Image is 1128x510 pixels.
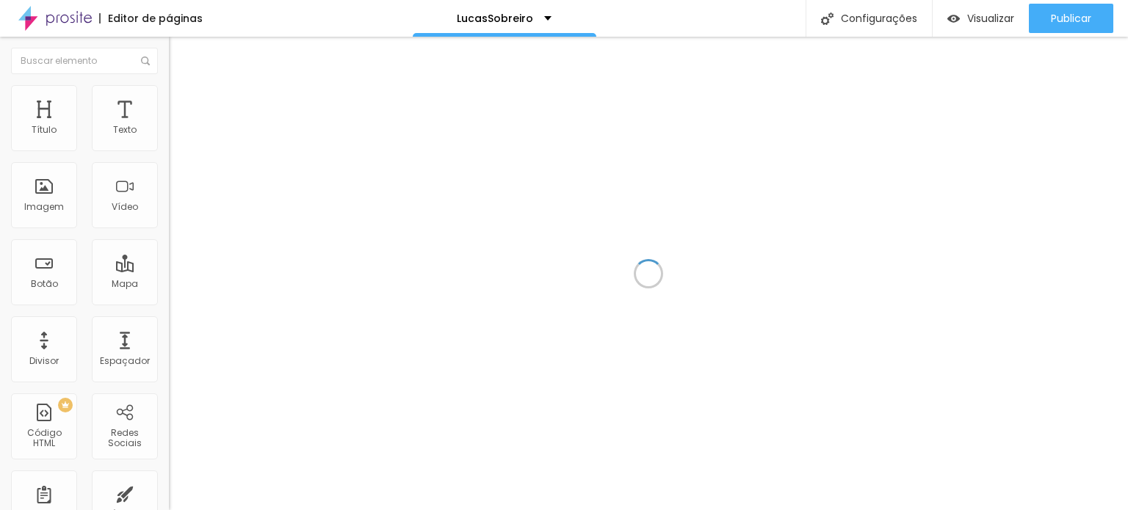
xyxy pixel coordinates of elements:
span: Publicar [1051,12,1091,24]
span: Visualizar [967,12,1014,24]
div: Imagem [24,202,64,212]
div: Mapa [112,279,138,289]
div: Redes Sociais [95,428,153,449]
img: view-1.svg [947,12,960,25]
div: Editor de páginas [99,13,203,23]
button: Visualizar [933,4,1029,33]
div: Código HTML [15,428,73,449]
div: Vídeo [112,202,138,212]
div: Espaçador [100,356,150,366]
button: Publicar [1029,4,1113,33]
img: Icone [821,12,834,25]
div: Divisor [29,356,59,366]
div: Título [32,125,57,135]
img: Icone [141,57,150,65]
input: Buscar elemento [11,48,158,74]
div: Texto [113,125,137,135]
div: Botão [31,279,58,289]
p: LucasSobreiro [457,13,533,23]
